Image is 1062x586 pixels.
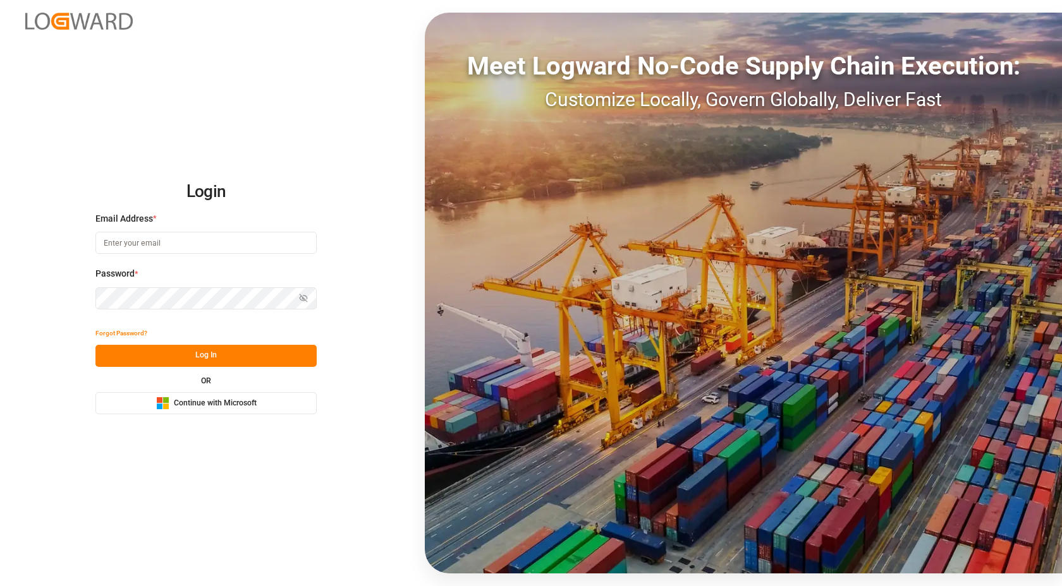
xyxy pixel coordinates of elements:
span: Email Address [95,212,153,225]
span: Continue with Microsoft [174,398,257,409]
div: Customize Locally, Govern Globally, Deliver Fast [425,85,1062,114]
span: Password [95,267,135,280]
input: Enter your email [95,232,317,254]
button: Log In [95,345,317,367]
small: OR [201,377,211,385]
button: Continue with Microsoft [95,392,317,414]
h2: Login [95,172,317,212]
button: Forgot Password? [95,323,147,345]
img: Logward_new_orange.png [25,13,133,30]
div: Meet Logward No-Code Supply Chain Execution: [425,47,1062,85]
